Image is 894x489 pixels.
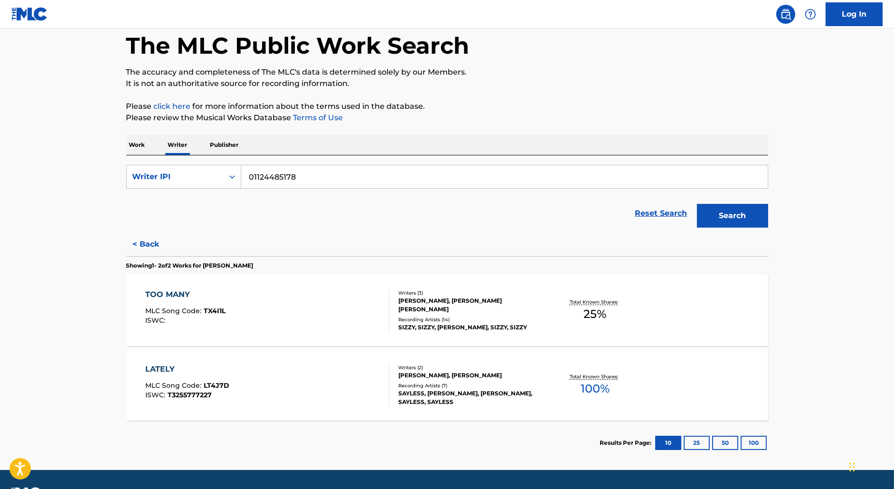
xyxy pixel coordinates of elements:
[801,5,820,24] div: Help
[11,7,48,21] img: MLC Logo
[145,364,229,375] div: LATELY
[398,364,542,371] div: Writers ( 2 )
[204,307,226,315] span: TX4I1L
[583,306,606,323] span: 25 %
[292,113,343,122] a: Terms of Use
[780,9,791,20] img: search
[132,171,218,182] div: Writer IPI
[398,323,542,332] div: SIZZY, SIZZY, [PERSON_NAME], SIZZY, SIZZY
[207,135,242,155] p: Publisher
[398,297,542,314] div: [PERSON_NAME], [PERSON_NAME] [PERSON_NAME]
[168,391,212,399] span: T3255777227
[145,307,204,315] span: MLC Song Code :
[712,436,738,450] button: 50
[849,453,855,481] div: Drag
[398,382,542,389] div: Recording Artists ( 7 )
[126,165,768,232] form: Search Form
[570,298,621,306] p: Total Known Shares:
[805,9,816,20] img: help
[165,135,190,155] p: Writer
[154,102,191,111] a: click here
[126,78,768,89] p: It is not an authoritative source for recording information.
[655,436,681,450] button: 10
[126,232,183,256] button: < Back
[398,289,542,297] div: Writers ( 3 )
[145,289,226,300] div: TOO MANY
[126,349,768,421] a: LATELYMLC Song Code:LT4J7DISWC:T3255777227Writers (2)[PERSON_NAME], [PERSON_NAME]Recording Artist...
[145,391,168,399] span: ISWC :
[847,443,894,489] iframe: Chat Widget
[126,261,254,270] p: Showing 1 - 2 of 2 Works for [PERSON_NAME]
[126,31,470,60] h1: The MLC Public Work Search
[398,389,542,406] div: SAYLESS, [PERSON_NAME], [PERSON_NAME], SAYLESS, SAYLESS
[126,135,148,155] p: Work
[126,112,768,124] p: Please review the Musical Works Database
[684,436,710,450] button: 25
[145,316,168,325] span: ISWC :
[570,373,621,380] p: Total Known Shares:
[126,275,768,346] a: TOO MANYMLC Song Code:TX4I1LISWC:Writers (3)[PERSON_NAME], [PERSON_NAME] [PERSON_NAME]Recording A...
[126,101,768,112] p: Please for more information about the terms used in the database.
[826,2,883,26] a: Log In
[145,381,204,390] span: MLC Song Code :
[697,204,768,228] button: Search
[398,371,542,380] div: [PERSON_NAME], [PERSON_NAME]
[204,381,229,390] span: LT4J7D
[776,5,795,24] a: Public Search
[126,67,768,78] p: The accuracy and completeness of The MLC's data is determined solely by our Members.
[600,439,654,447] p: Results Per Page:
[631,203,692,224] a: Reset Search
[581,380,610,397] span: 100 %
[398,316,542,323] div: Recording Artists ( 14 )
[741,436,767,450] button: 100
